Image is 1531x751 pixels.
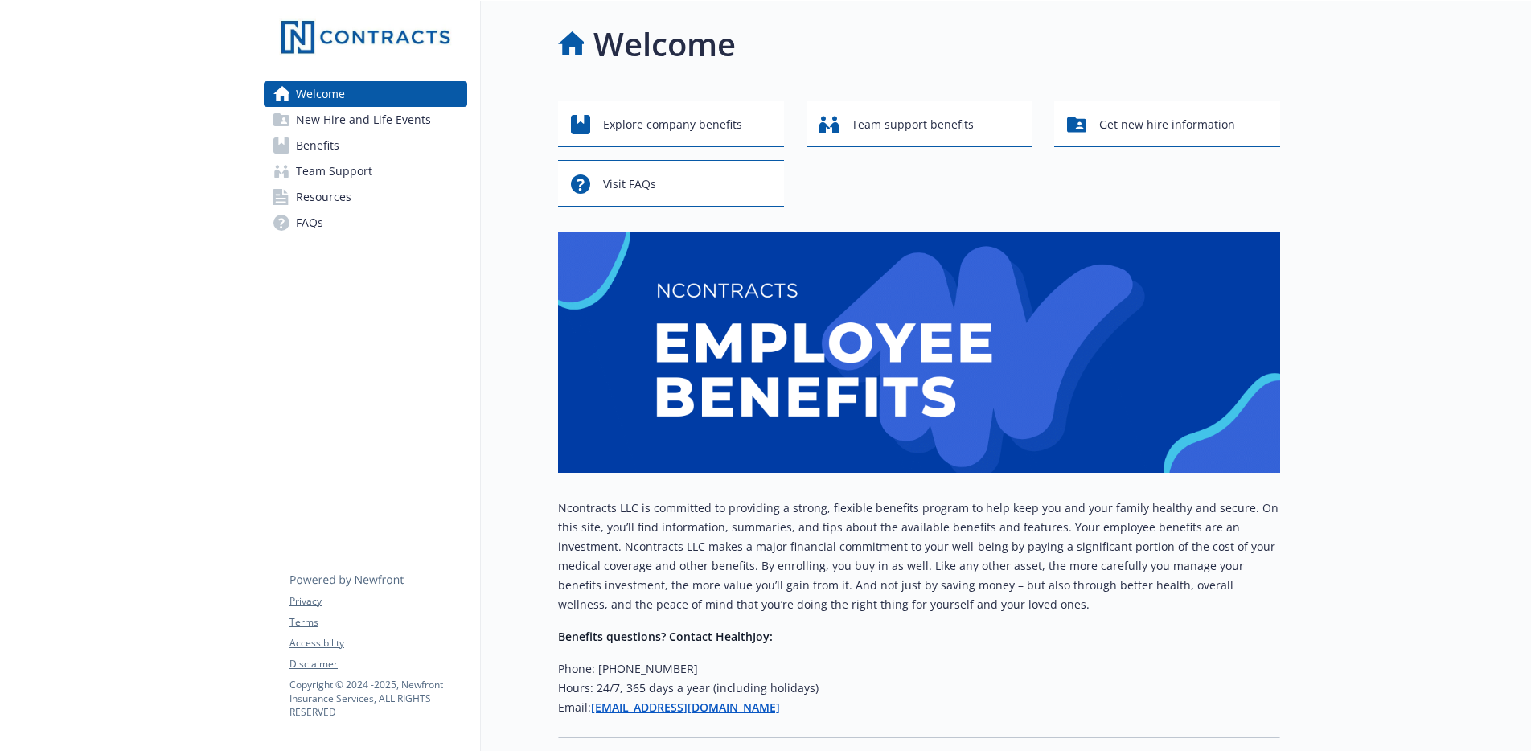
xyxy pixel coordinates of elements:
[296,210,323,236] span: FAQs
[289,678,466,719] p: Copyright © 2024 - 2025 , Newfront Insurance Services, ALL RIGHTS RESERVED
[591,700,780,715] a: [EMAIL_ADDRESS][DOMAIN_NAME]
[558,679,1280,698] h6: Hours: 24/7, 365 days a year (including holidays)​
[264,133,467,158] a: Benefits
[289,657,466,671] a: Disclaimer
[289,594,466,609] a: Privacy
[1054,101,1280,147] button: Get new hire information
[558,659,1280,679] h6: Phone: [PHONE_NUMBER]
[852,109,974,140] span: Team support benefits
[558,101,784,147] button: Explore company benefits
[264,107,467,133] a: New Hire and Life Events
[603,169,656,199] span: Visit FAQs
[558,698,1280,717] h6: Email:
[593,20,736,68] h1: Welcome
[296,184,351,210] span: Resources
[603,109,742,140] span: Explore company benefits
[289,636,466,650] a: Accessibility
[264,210,467,236] a: FAQs
[264,184,467,210] a: Resources
[558,232,1280,473] img: overview page banner
[264,158,467,184] a: Team Support
[296,107,431,133] span: New Hire and Life Events
[558,499,1280,614] p: Ncontracts LLC is committed to providing a strong, flexible benefits program to help keep you and...
[264,81,467,107] a: Welcome
[296,133,339,158] span: Benefits
[296,81,345,107] span: Welcome
[289,615,466,630] a: Terms
[558,160,784,207] button: Visit FAQs
[1099,109,1235,140] span: Get new hire information
[558,629,773,644] strong: Benefits questions? Contact HealthJoy:
[296,158,372,184] span: Team Support
[807,101,1032,147] button: Team support benefits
